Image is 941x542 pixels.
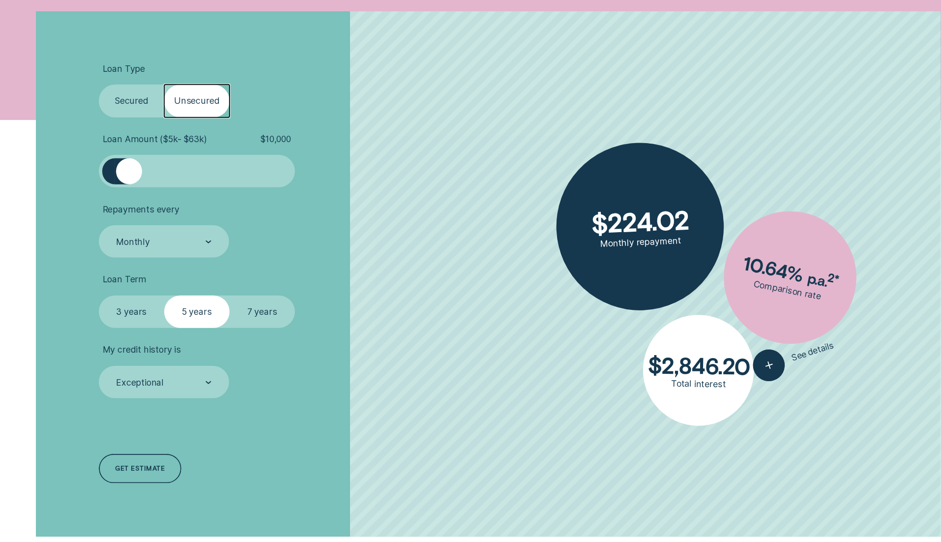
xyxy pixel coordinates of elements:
[99,296,164,328] label: 3 years
[749,330,839,385] button: See details
[230,296,295,328] label: 7 years
[103,274,147,285] span: Loan Term
[116,237,150,247] div: Monthly
[103,134,207,145] span: Loan Amount ( $5k - $63k )
[103,204,179,215] span: Repayments every
[116,377,164,388] div: Exceptional
[260,134,291,145] span: $ 10,000
[103,63,145,74] span: Loan Type
[103,344,181,355] span: My credit history is
[99,454,181,483] a: Get estimate
[791,340,836,363] span: See details
[164,296,230,328] label: 5 years
[99,85,164,117] label: Secured
[164,85,230,117] label: Unsecured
